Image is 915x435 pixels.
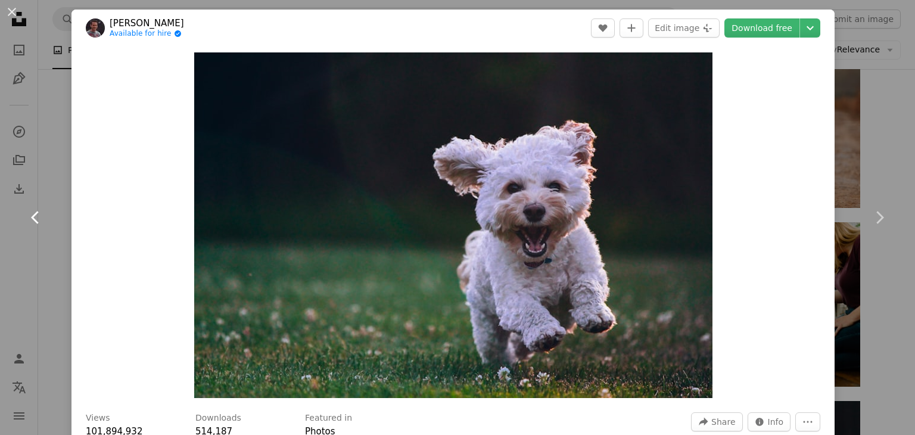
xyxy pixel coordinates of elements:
button: Choose download size [800,18,820,38]
button: Edit image [648,18,720,38]
span: Info [768,413,784,431]
button: Share this image [691,412,742,431]
img: Go to Joe Caione's profile [86,18,105,38]
a: [PERSON_NAME] [110,17,184,29]
button: Stats about this image [748,412,791,431]
a: Available for hire [110,29,184,39]
h3: Views [86,412,110,424]
h3: Downloads [195,412,241,424]
img: shallow focus photography of white shih tzu puppy running on the grass [194,52,712,398]
button: More Actions [795,412,820,431]
a: Next [844,160,915,275]
span: Share [711,413,735,431]
button: Like [591,18,615,38]
a: Download free [724,18,799,38]
button: Add to Collection [620,18,643,38]
h3: Featured in [305,412,352,424]
button: Zoom in on this image [194,52,712,398]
